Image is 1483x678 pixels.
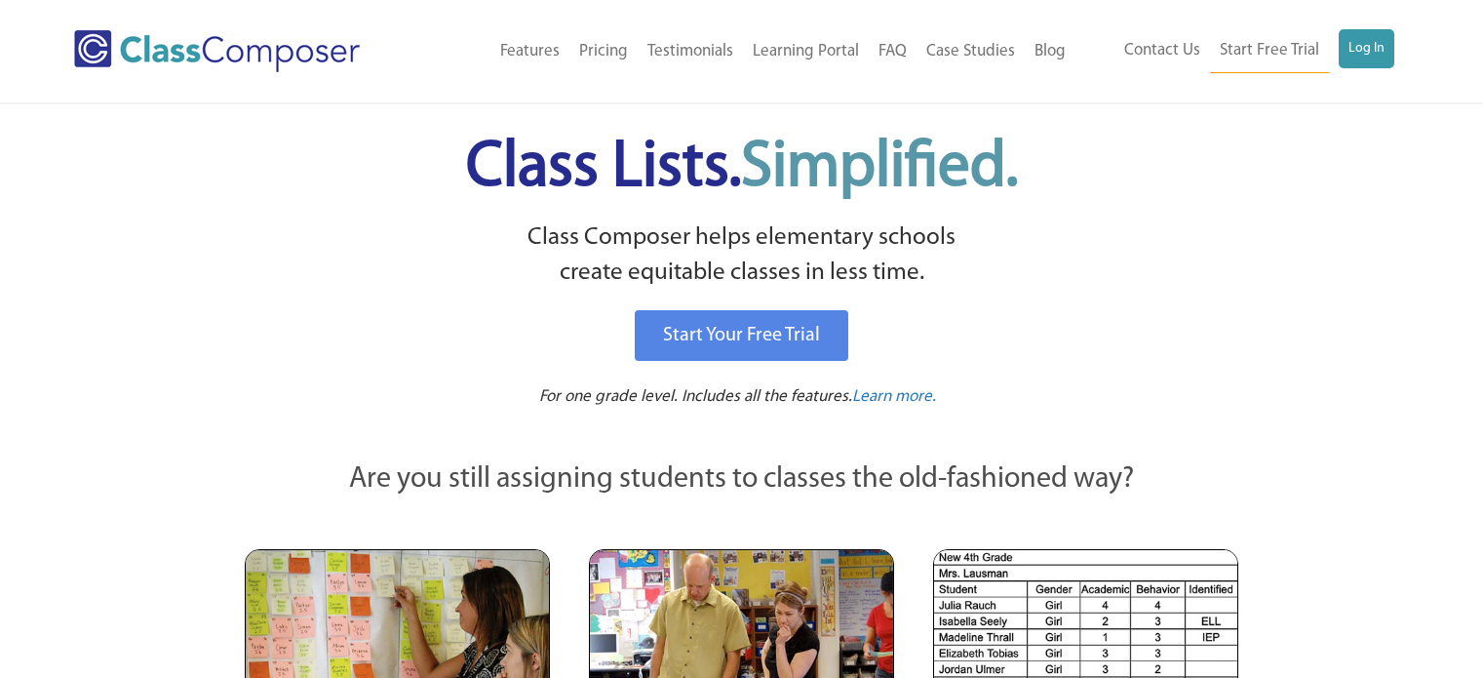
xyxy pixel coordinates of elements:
a: Learn more. [852,385,936,410]
span: Start Your Free Trial [663,326,820,345]
a: Contact Us [1114,29,1210,72]
nav: Header Menu [422,30,1074,73]
span: Learn more. [852,388,936,405]
nav: Header Menu [1075,29,1394,73]
a: Log In [1339,29,1394,68]
a: Start Your Free Trial [635,310,848,361]
span: Class Lists. [466,137,1018,200]
a: FAQ [869,30,917,73]
a: Learning Portal [743,30,869,73]
span: For one grade level. Includes all the features. [539,388,852,405]
a: Testimonials [638,30,743,73]
img: Class Composer [74,30,360,72]
a: Case Studies [917,30,1025,73]
a: Features [490,30,569,73]
a: Blog [1025,30,1075,73]
span: Simplified. [741,137,1018,200]
p: Class Composer helps elementary schools create equitable classes in less time. [242,220,1242,292]
a: Pricing [569,30,638,73]
a: Start Free Trial [1210,29,1329,73]
p: Are you still assigning students to classes the old-fashioned way? [245,459,1239,501]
